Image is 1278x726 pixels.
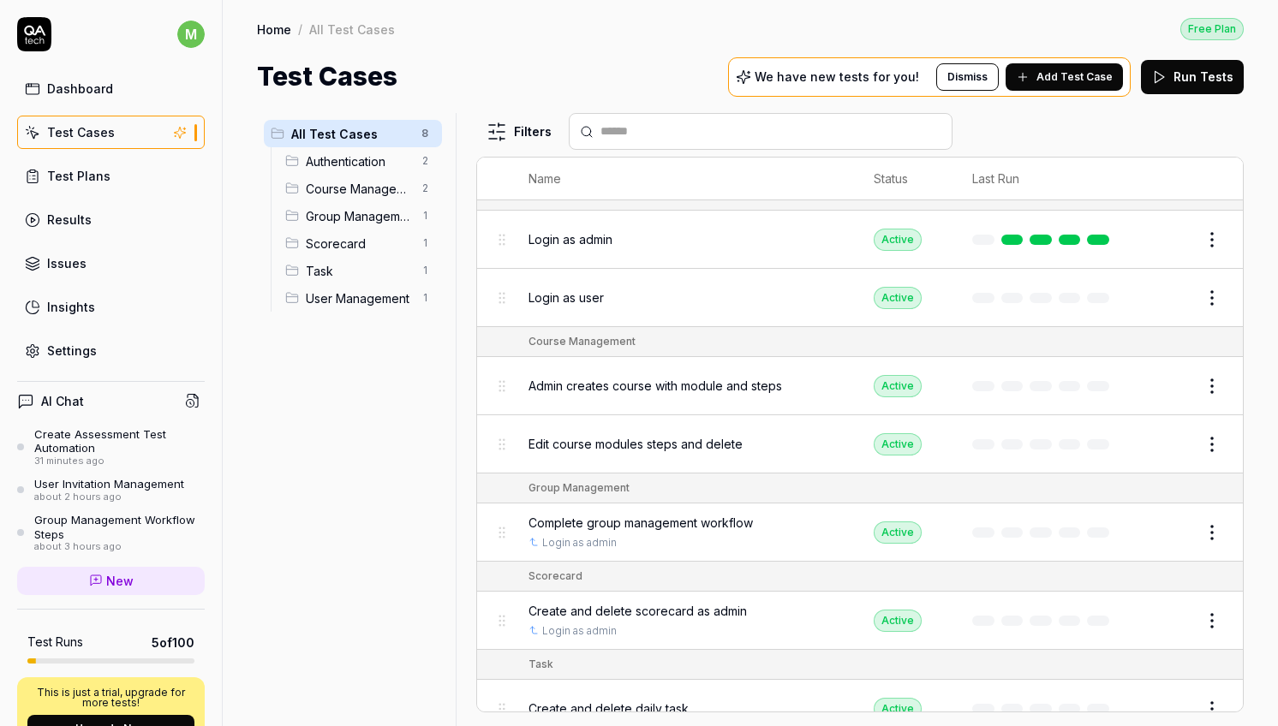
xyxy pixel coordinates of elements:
[17,203,205,236] a: Results
[415,151,435,171] span: 2
[529,514,753,532] span: Complete group management workflow
[34,541,205,553] div: about 3 hours ago
[874,229,922,251] div: Active
[529,435,743,453] span: Edit course modules steps and delete
[47,123,115,141] div: Test Cases
[34,513,205,541] div: Group Management Workflow Steps
[1180,17,1244,40] button: Free Plan
[477,415,1243,473] tr: Edit course modules steps and deleteActive
[415,288,435,308] span: 1
[874,698,922,720] div: Active
[529,568,582,584] div: Scorecard
[17,513,205,552] a: Group Management Workflow Stepsabout 3 hours ago
[306,180,411,198] span: Course Management
[17,159,205,193] a: Test Plans
[47,298,95,316] div: Insights
[529,230,612,248] span: Login as admin
[477,503,1243,562] tr: Complete group management workflowLogin as adminActive
[542,535,617,550] a: Login as admin
[415,260,435,281] span: 1
[477,211,1243,269] tr: Login as adminActive
[874,375,922,397] div: Active
[17,72,205,105] a: Dashboard
[306,152,411,170] span: Authentication
[177,21,205,48] span: m
[34,427,205,455] div: Create Assessment Test Automation
[257,57,397,96] h1: Test Cases
[529,334,636,349] div: Course Management
[857,158,955,200] th: Status
[47,167,110,185] div: Test Plans
[529,699,689,717] span: Create and delete daily task
[27,687,194,708] p: This is just a trial, upgrade for more tests!
[874,610,922,632] div: Active
[511,158,857,200] th: Name
[278,175,442,202] div: Drag to reorderCourse Management2
[1180,18,1244,40] div: Free Plan
[34,455,205,467] div: 31 minutes ago
[278,229,442,257] div: Drag to reorderScorecard1
[34,477,184,491] div: User Invitation Management
[476,115,562,149] button: Filters
[755,71,919,83] p: We have new tests for you!
[47,254,87,272] div: Issues
[17,567,205,595] a: New
[152,634,194,652] span: 5 of 100
[477,357,1243,415] tr: Admin creates course with module and stepsActive
[306,262,411,280] span: Task
[936,63,999,91] button: Dismiss
[17,477,205,503] a: User Invitation Managementabout 2 hours ago
[874,433,922,455] div: Active
[415,123,435,144] span: 8
[17,290,205,324] a: Insights
[529,657,553,672] div: Task
[278,147,442,175] div: Drag to reorderAuthentication2
[17,247,205,280] a: Issues
[529,480,630,496] div: Group Management
[306,235,411,253] span: Scorecard
[298,21,302,38] div: /
[278,257,442,284] div: Drag to reorderTask1
[309,21,395,38] div: All Test Cases
[1036,69,1113,85] span: Add Test Case
[306,207,411,225] span: Group Management
[874,287,922,309] div: Active
[34,491,184,503] div: about 2 hours ago
[529,289,604,306] span: Login as user
[278,202,442,229] div: Drag to reorderGroup Management1
[529,602,747,620] span: Create and delete scorecard as admin
[47,80,113,98] div: Dashboard
[415,205,435,226] span: 1
[177,17,205,51] button: m
[874,521,922,544] div: Active
[257,21,291,38] a: Home
[1006,63,1123,91] button: Add Test Case
[1141,60,1244,94] button: Run Tests
[306,289,411,307] span: User Management
[27,634,83,650] h5: Test Runs
[415,233,435,253] span: 1
[542,623,617,639] a: Login as admin
[47,211,92,229] div: Results
[17,427,205,467] a: Create Assessment Test Automation31 minutes ago
[17,116,205,149] a: Test Cases
[106,572,134,590] span: New
[415,178,435,199] span: 2
[17,334,205,367] a: Settings
[47,342,97,360] div: Settings
[291,125,411,143] span: All Test Cases
[41,392,84,410] h4: AI Chat
[955,158,1133,200] th: Last Run
[477,269,1243,327] tr: Login as userActive
[278,284,442,312] div: Drag to reorderUser Management1
[529,377,782,395] span: Admin creates course with module and steps
[477,592,1243,650] tr: Create and delete scorecard as adminLogin as adminActive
